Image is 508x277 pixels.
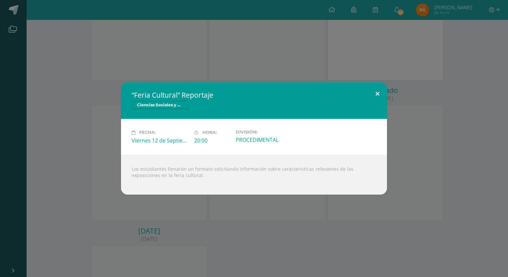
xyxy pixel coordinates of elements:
span: Ciencias Sociales y Formación Ciudadana 4 [132,101,188,109]
span: Hora: [202,130,217,135]
div: PROCEDIMENTAL [236,136,293,143]
span: Fecha: [139,130,156,135]
label: División: [236,130,293,135]
h2: “Feria Cultural” Reportaje [132,90,376,100]
div: Viernes 12 de Septiembre [132,137,189,144]
div: 20:00 [194,137,230,144]
div: Los estudiantes llenarán un formato solicitando información sobre características relevantes de l... [121,155,387,195]
button: Close (Esc) [368,82,387,105]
